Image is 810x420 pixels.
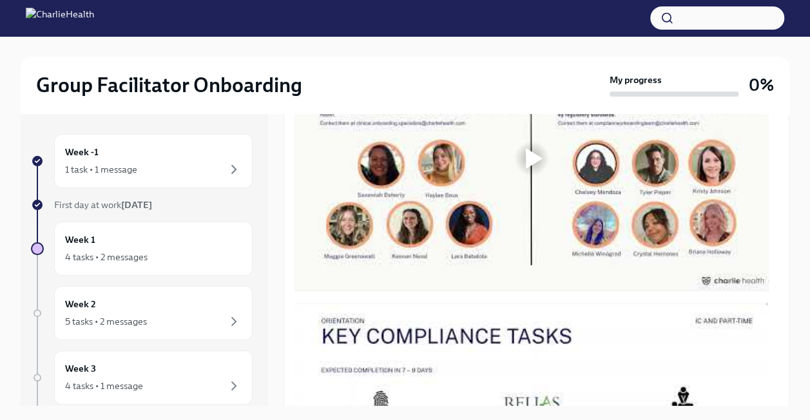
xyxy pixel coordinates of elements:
a: Week 34 tasks • 1 message [31,350,253,405]
a: Week 25 tasks • 2 messages [31,286,253,340]
h6: Week 2 [65,297,96,311]
h6: Week 3 [65,361,96,376]
img: CharlieHealth [26,8,94,28]
div: 1 task • 1 message [65,163,137,176]
div: 4 tasks • 2 messages [65,251,148,263]
h6: Week -1 [65,145,99,159]
a: First day at work[DATE] [31,198,253,211]
div: 4 tasks • 1 message [65,379,143,392]
strong: My progress [610,73,662,86]
h6: Week 1 [65,233,95,247]
div: 5 tasks • 2 messages [65,315,147,328]
h3: 0% [749,73,774,97]
a: Week 14 tasks • 2 messages [31,222,253,276]
h2: Group Facilitator Onboarding [36,72,302,98]
strong: [DATE] [121,199,152,211]
span: First day at work [54,199,152,211]
a: Week -11 task • 1 message [31,134,253,188]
